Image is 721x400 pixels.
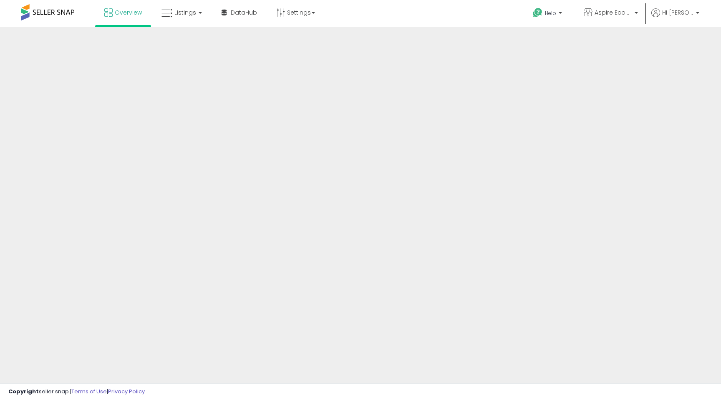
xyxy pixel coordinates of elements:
span: DataHub [231,8,257,17]
span: Hi [PERSON_NAME] [662,8,693,17]
span: Overview [115,8,142,17]
i: Get Help [532,8,543,18]
a: Hi [PERSON_NAME] [651,8,699,27]
span: Listings [174,8,196,17]
span: Aspire Ecommerce [595,8,632,17]
span: Help [545,10,556,17]
a: Help [526,1,570,27]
